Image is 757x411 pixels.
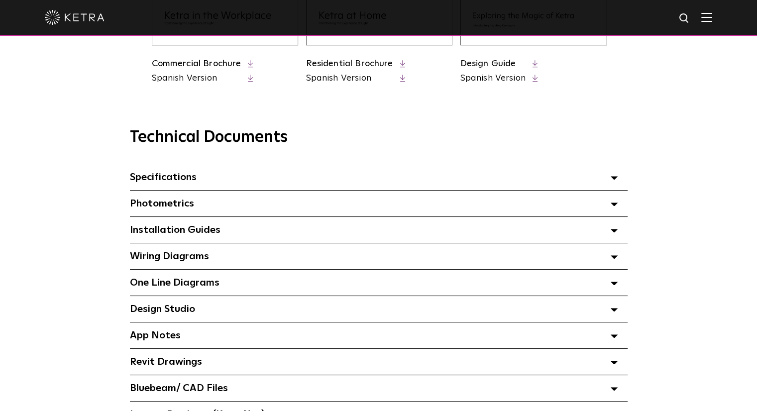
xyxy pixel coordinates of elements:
a: Spanish Version [460,72,526,85]
span: One Line Diagrams [130,278,219,288]
img: ketra-logo-2019-white [45,10,105,25]
a: Design Guide [460,59,516,68]
span: Photometrics [130,199,194,208]
h3: Technical Documents [130,128,628,147]
span: Installation Guides [130,225,220,235]
img: search icon [678,12,691,25]
span: Revit Drawings [130,357,202,367]
span: Wiring Diagrams [130,251,209,261]
a: Residential Brochure [306,59,393,68]
span: App Notes [130,330,181,340]
a: Commercial Brochure [152,59,241,68]
a: Spanish Version [152,72,241,85]
span: Specifications [130,172,197,182]
img: Hamburger%20Nav.svg [701,12,712,22]
span: Design Studio [130,304,195,314]
a: Spanish Version [306,72,393,85]
span: Bluebeam/ CAD Files [130,383,228,393]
